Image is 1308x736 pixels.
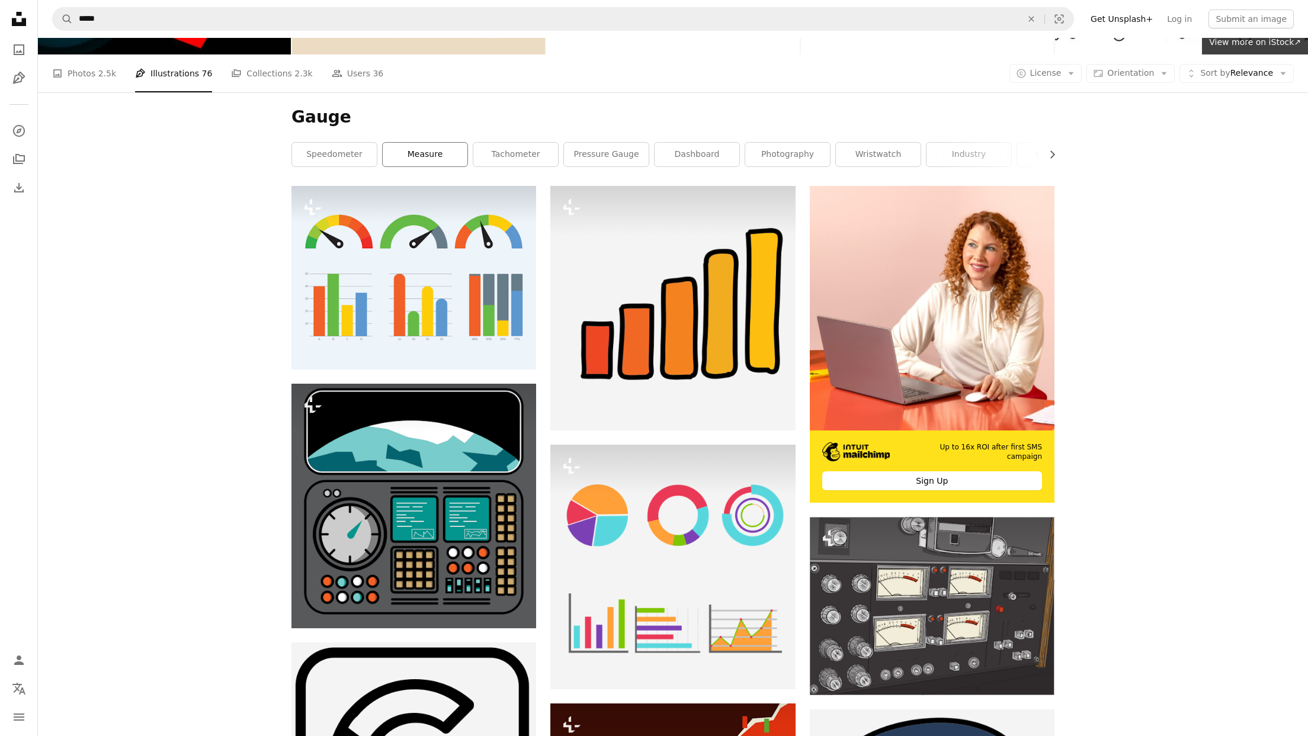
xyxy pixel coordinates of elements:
button: Submit an image [1208,9,1294,28]
span: Up to 16x ROI after first SMS campaign [908,442,1042,462]
a: Download History [7,176,31,200]
a: tachometer [473,143,558,166]
a: Photos 2.5k [52,54,116,92]
a: dashboard [655,143,739,166]
button: Sort byRelevance [1179,64,1294,83]
a: Collections 2.3k [231,54,312,92]
a: photography [745,143,830,166]
span: Orientation [1107,68,1154,78]
a: Photos [7,38,31,62]
a: Users 36 [332,54,384,92]
a: A drawing of a bar chart on a white background [550,303,795,313]
a: A bunch of different colored graphs on a white background [550,561,795,572]
a: Home — Unsplash [7,7,31,33]
a: speedometer [292,143,377,166]
img: A drawing of a bar chart on a white background [550,186,795,430]
a: A retro piece of audio equipment featuring dials, buttons and knobs. [810,600,1054,611]
h1: Gauge [291,107,1054,128]
a: Log in / Sign up [7,648,31,672]
a: wristwatch [836,143,921,166]
a: Get Unsplash+ [1083,9,1160,28]
a: Collections [7,147,31,171]
span: 2.3k [294,67,312,80]
span: 36 [373,67,383,80]
img: A bunch of different colored graphs on a white background [550,445,795,689]
img: A set of three different speedometers on a white background [291,186,536,369]
button: License [1009,64,1082,83]
button: Orientation [1086,64,1175,83]
form: Find visuals sitewide [52,7,1074,31]
a: measure [383,143,467,166]
span: Sort by [1200,68,1230,78]
a: A picture of a radio with mountains in the background [291,500,536,511]
button: Visual search [1045,8,1073,30]
button: Menu [7,705,31,729]
span: License [1030,68,1062,78]
a: View more on iStock↗ [1202,31,1308,54]
img: file-1690386555781-336d1949dad1image [822,442,890,461]
a: Explore [7,119,31,143]
div: Sign Up [822,471,1042,490]
a: Illustrations [7,66,31,90]
a: Log in [1160,9,1199,28]
a: Up to 16x ROI after first SMS campaignSign Up [810,186,1054,503]
a: A set of three different speedometers on a white background [291,272,536,282]
a: occupation [1017,143,1102,166]
img: A picture of a radio with mountains in the background [291,384,536,628]
img: file-1722962837469-d5d3a3dee0c7image [810,186,1054,430]
a: pressure gauge [564,143,649,166]
span: Relevance [1200,68,1273,79]
a: industry [926,143,1011,166]
button: Clear [1018,8,1044,30]
button: Search Unsplash [53,8,73,30]
button: scroll list to the right [1041,143,1054,166]
button: Language [7,677,31,700]
img: A retro piece of audio equipment featuring dials, buttons and knobs. [810,517,1054,695]
span: View more on iStock ↗ [1209,37,1301,47]
span: 2.5k [98,67,116,80]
